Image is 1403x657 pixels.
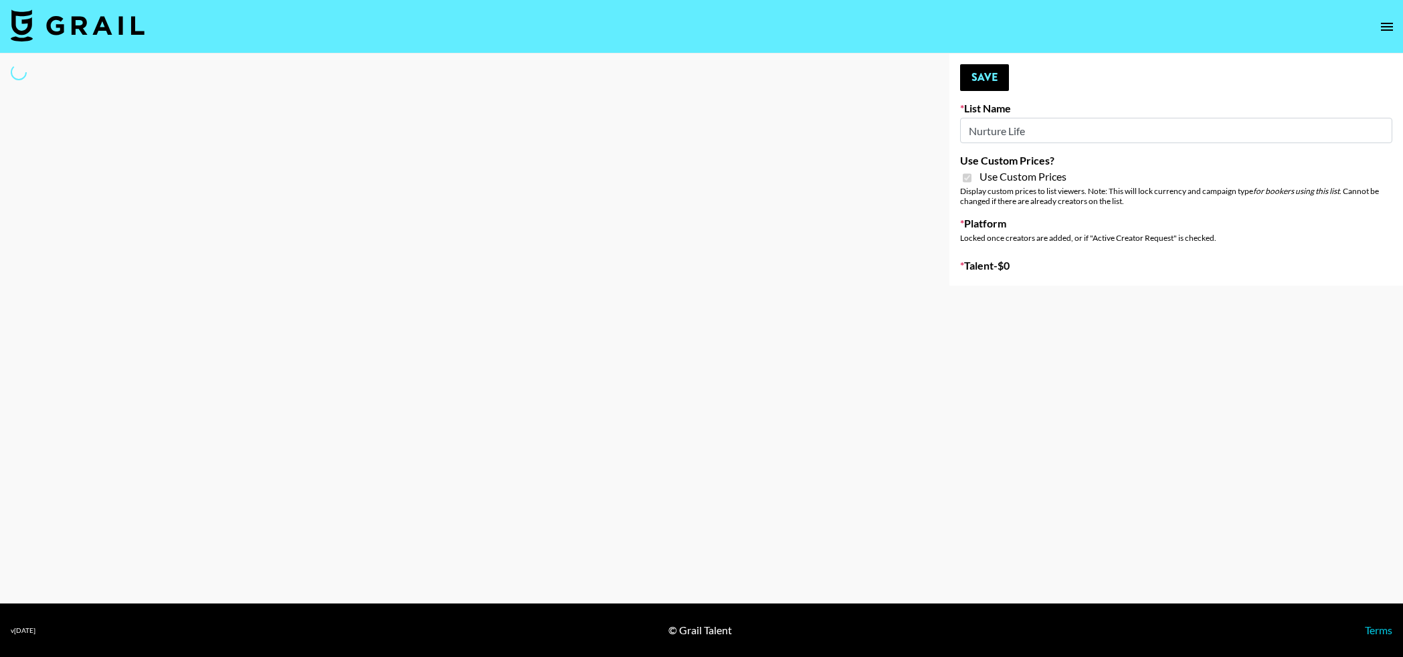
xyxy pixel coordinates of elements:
label: Platform [960,217,1392,230]
div: v [DATE] [11,626,35,635]
div: Display custom prices to list viewers. Note: This will lock currency and campaign type . Cannot b... [960,186,1392,206]
div: Locked once creators are added, or if "Active Creator Request" is checked. [960,233,1392,243]
label: Use Custom Prices? [960,154,1392,167]
button: open drawer [1374,13,1400,40]
button: Save [960,64,1009,91]
img: Grail Talent [11,9,145,41]
span: Use Custom Prices [979,170,1066,183]
a: Terms [1365,624,1392,636]
label: Talent - $ 0 [960,259,1392,272]
div: © Grail Talent [668,624,732,637]
em: for bookers using this list [1253,186,1339,196]
label: List Name [960,102,1392,115]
